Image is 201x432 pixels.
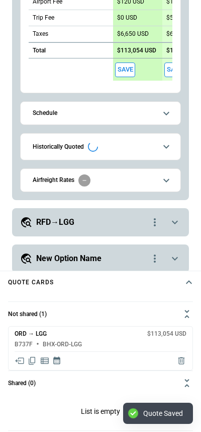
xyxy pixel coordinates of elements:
[8,395,193,430] p: List is empty
[164,63,184,77] button: Save
[29,102,172,125] button: Schedule
[147,331,186,337] h6: $113,054 USD
[20,216,181,228] button: RFD→LGGquote-option-actions
[29,134,172,160] button: Historically Quoted
[33,30,48,38] p: Taxes
[115,63,135,77] span: Save this aircraft quote and copy details to clipboard
[33,144,84,150] h6: Historically Quoted
[117,30,149,38] p: $6,650 USD
[33,14,54,22] p: Trip Fee
[27,356,37,366] span: Copy quote content
[29,169,172,192] button: Airfreight Rates
[166,14,193,22] p: $500 USD
[149,253,161,265] div: quote-option-actions
[15,356,25,366] span: Share quote in email
[40,356,50,366] span: Display detailed quote content
[8,380,36,387] h6: Shared (0)
[117,14,137,22] p: $0 USD
[20,253,181,265] button: New Option Namequote-option-actions
[15,341,33,348] h6: B737F
[8,371,193,395] button: Shared (0)
[149,216,161,228] div: quote-option-actions
[115,63,135,77] button: Save
[36,217,74,228] h5: RFD→LGG
[52,356,61,366] span: Display quote schedule
[176,356,186,366] span: Delete quote
[164,63,184,77] span: Save this aircraft quote and copy details to clipboard
[8,280,54,285] h4: Quote cards
[8,302,193,326] button: Not shared (1)
[33,177,74,183] h6: Airfreight Rates
[36,253,102,264] h5: New Option Name
[8,311,47,318] h6: Not shared (1)
[43,341,82,348] h6: BHX-ORD-LGG
[166,30,198,38] p: $6,593 USD
[117,47,156,54] p: $113,054 USD
[143,409,183,418] div: Quote Saved
[33,110,57,116] h6: Schedule
[15,331,47,337] h6: ORD → LGG
[33,47,46,54] h6: Total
